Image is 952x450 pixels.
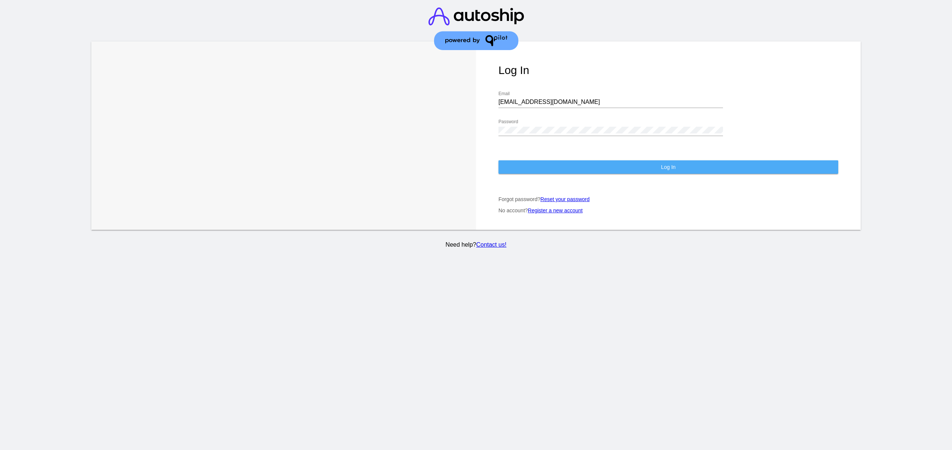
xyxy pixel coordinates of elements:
p: Need help? [90,241,862,248]
h1: Log In [498,64,838,77]
input: Email [498,99,723,105]
button: Log In [498,160,838,174]
a: Contact us! [476,241,506,248]
p: No account? [498,207,838,213]
p: Forgot password? [498,196,838,202]
span: Log In [661,164,675,170]
a: Register a new account [528,207,583,213]
a: Reset your password [540,196,590,202]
